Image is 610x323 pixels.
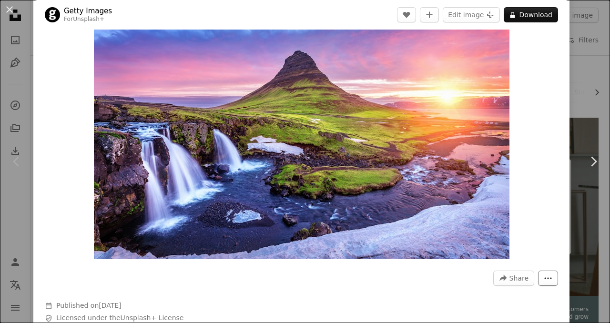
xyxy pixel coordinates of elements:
[121,314,184,322] a: Unsplash+ License
[577,116,610,207] a: Next
[45,7,60,22] img: Go to Getty Images's profile
[538,271,558,286] button: More Actions
[64,16,112,23] div: For
[56,302,122,309] span: Published on
[64,6,112,16] a: Getty Images
[420,7,439,22] button: Add to Collection
[443,7,500,22] button: Edit image
[493,271,534,286] button: Share this image
[509,271,529,285] span: Share
[56,313,183,323] span: Licensed under the
[504,7,558,22] button: Download
[99,302,121,309] time: August 31, 2022 at 6:30:51 PM GMT+2
[73,16,104,22] a: Unsplash+
[397,7,416,22] button: Like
